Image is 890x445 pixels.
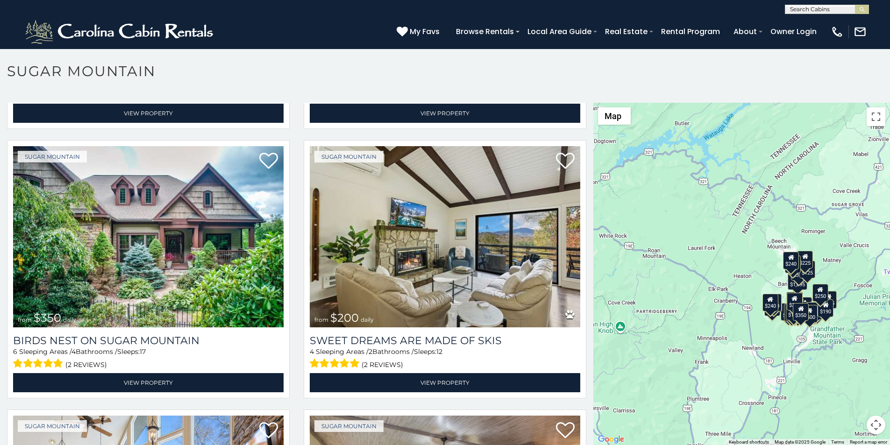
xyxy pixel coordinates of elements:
[600,23,652,40] a: Real Estate
[556,421,575,441] a: Add to favorites
[598,107,631,125] button: Change map style
[71,347,76,356] span: 4
[314,420,384,432] a: Sugar Mountain
[806,302,822,320] div: $195
[523,23,596,40] a: Local Area Guide
[314,316,328,323] span: from
[729,23,762,40] a: About
[854,25,867,38] img: mail-regular-white.png
[793,303,809,321] div: $350
[802,305,818,323] div: $500
[766,23,821,40] a: Owner Login
[13,347,284,371] div: Sleeping Areas / Bathrooms / Sleeps:
[831,439,844,445] a: Terms
[310,104,580,123] a: View Property
[775,439,826,445] span: Map data ©2025 Google
[18,151,87,162] a: Sugar Mountain
[310,347,314,356] span: 4
[65,359,107,371] span: (2 reviews)
[436,347,442,356] span: 12
[310,146,580,327] a: Sweet Dreams Are Made Of Skis from $200 daily
[13,334,284,347] a: Birds Nest On Sugar Mountain
[787,293,803,311] div: $300
[818,299,834,317] div: $190
[361,316,374,323] span: daily
[314,151,384,162] a: Sugar Mountain
[867,416,885,434] button: Map camera controls
[23,18,217,46] img: White-1-2.png
[13,104,284,123] a: View Property
[13,146,284,327] a: Birds Nest On Sugar Mountain from $350 daily
[797,251,813,268] div: $225
[786,303,802,320] div: $175
[762,294,778,311] div: $240
[13,373,284,392] a: View Property
[451,23,519,40] a: Browse Rentals
[656,23,725,40] a: Rental Program
[605,111,621,121] span: Map
[850,439,887,445] a: Report a map error
[397,26,442,38] a: My Favs
[556,152,575,171] a: Add to favorites
[821,291,837,309] div: $155
[410,26,440,37] span: My Favs
[783,252,799,269] div: $240
[140,347,146,356] span: 17
[786,292,802,310] div: $190
[362,359,403,371] span: (2 reviews)
[259,421,278,441] a: Add to favorites
[18,316,32,323] span: from
[867,107,885,126] button: Toggle fullscreen view
[310,146,580,327] img: Sweet Dreams Are Made Of Skis
[34,311,61,325] span: $350
[13,146,284,327] img: Birds Nest On Sugar Mountain
[63,316,76,323] span: daily
[369,347,372,356] span: 2
[831,25,844,38] img: phone-regular-white.png
[310,347,580,371] div: Sleeping Areas / Bathrooms / Sleeps:
[310,373,580,392] a: View Property
[788,272,807,290] div: $1,095
[13,347,17,356] span: 6
[799,261,815,278] div: $125
[784,304,800,321] div: $155
[812,284,828,302] div: $250
[330,311,359,325] span: $200
[310,334,580,347] a: Sweet Dreams Are Made Of Skis
[796,297,812,315] div: $200
[18,420,87,432] a: Sugar Mountain
[259,152,278,171] a: Add to favorites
